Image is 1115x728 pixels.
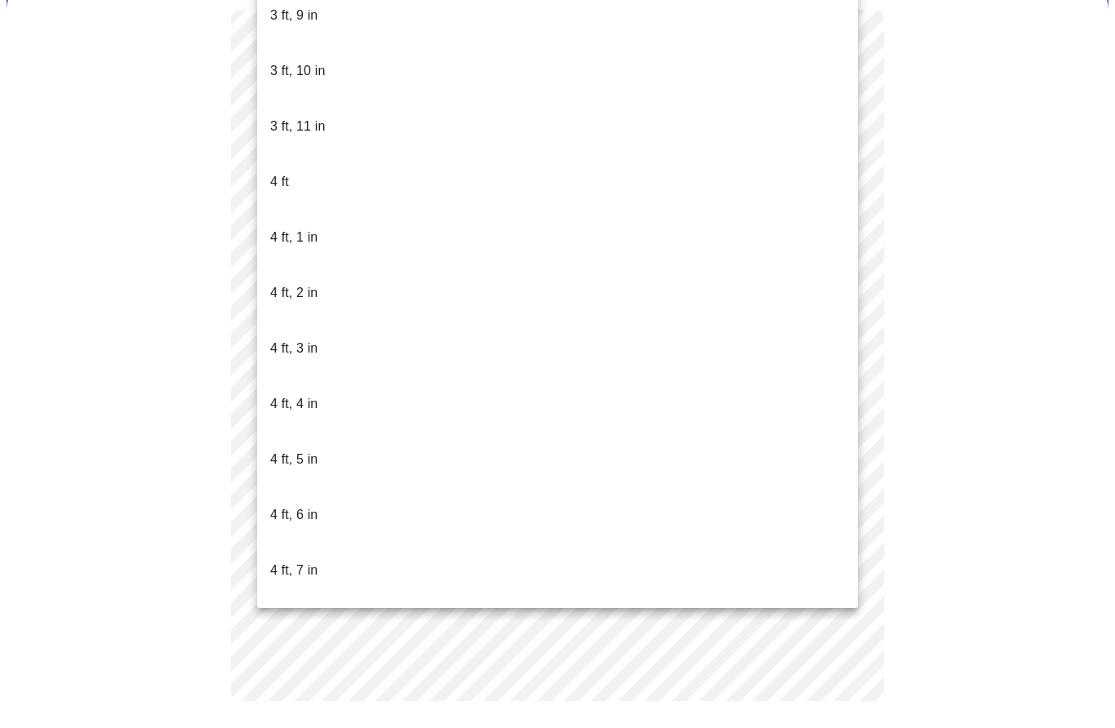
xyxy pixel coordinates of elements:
[270,395,318,415] p: 4 ft, 4 in
[270,173,289,193] p: 4 ft
[270,562,318,581] p: 4 ft, 7 in
[270,118,325,137] p: 3 ft, 11 in
[270,62,325,82] p: 3 ft, 10 in
[270,451,318,470] p: 4 ft, 5 in
[270,7,318,26] p: 3 ft, 9 in
[270,284,318,304] p: 4 ft, 2 in
[270,340,318,359] p: 4 ft, 3 in
[270,506,318,526] p: 4 ft, 6 in
[270,229,318,248] p: 4 ft, 1 in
